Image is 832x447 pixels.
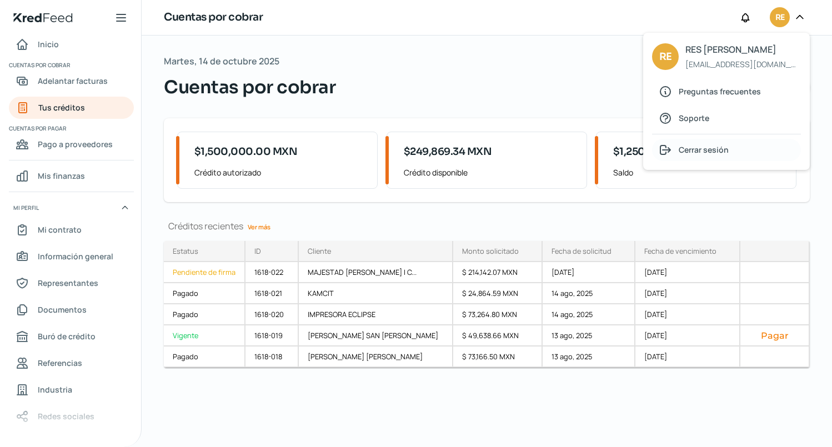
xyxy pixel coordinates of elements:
[9,123,132,133] span: Cuentas por pagar
[9,405,134,428] a: Redes sociales
[9,60,132,70] span: Cuentas por cobrar
[679,143,729,157] span: Cerrar sesión
[245,283,299,304] div: 1618-021
[749,330,800,341] button: Pagar
[613,144,708,159] span: $1,250,130.66 MXN
[38,383,72,396] span: Industria
[164,9,263,26] h1: Cuentas por cobrar
[659,48,671,66] span: RE
[173,246,198,256] div: Estatus
[9,133,134,155] a: Pago a proveedores
[9,299,134,321] a: Documentos
[299,346,453,368] div: [PERSON_NAME] [PERSON_NAME]
[9,325,134,348] a: Buró de crédito
[9,245,134,268] a: Información general
[38,37,59,51] span: Inicio
[38,223,82,237] span: Mi contrato
[245,346,299,368] div: 1618-018
[164,220,810,232] div: Créditos recientes
[299,262,453,283] div: MAJESTAD [PERSON_NAME] I C...
[38,356,82,370] span: Referencias
[775,11,784,24] span: RE
[644,246,716,256] div: Fecha de vencimiento
[245,325,299,346] div: 1618-019
[543,325,635,346] div: 13 ago, 2025
[543,304,635,325] div: 14 ago, 2025
[9,219,134,241] a: Mi contrato
[299,325,453,346] div: [PERSON_NAME] SAN [PERSON_NAME]
[9,70,134,92] a: Adelantar facturas
[9,272,134,294] a: Representantes
[164,53,279,69] span: Martes, 14 de octubre 2025
[635,304,740,325] div: [DATE]
[38,276,98,290] span: Representantes
[404,144,492,159] span: $249,869.34 MXN
[38,409,94,423] span: Redes sociales
[9,33,134,56] a: Inicio
[38,303,87,317] span: Documentos
[299,283,453,304] div: KAMCIT
[299,304,453,325] div: IMPRESORA ECLIPSE
[38,101,85,114] span: Tus créditos
[164,325,245,346] a: Vigente
[404,165,578,179] span: Crédito disponible
[679,84,761,98] span: Preguntas frecuentes
[194,165,368,179] span: Crédito autorizado
[194,144,298,159] span: $1,500,000.00 MXN
[685,42,800,58] span: RES [PERSON_NAME]
[462,246,519,256] div: Monto solicitado
[308,246,331,256] div: Cliente
[245,304,299,325] div: 1618-020
[635,346,740,368] div: [DATE]
[9,379,134,401] a: Industria
[613,165,787,179] span: Saldo
[685,57,800,71] span: [EMAIL_ADDRESS][DOMAIN_NAME]
[543,262,635,283] div: [DATE]
[13,203,39,213] span: Mi perfil
[164,74,335,101] span: Cuentas por cobrar
[254,246,261,256] div: ID
[164,283,245,304] a: Pagado
[453,262,543,283] div: $ 214,142.07 MXN
[38,74,108,88] span: Adelantar facturas
[552,246,612,256] div: Fecha de solicitud
[635,283,740,304] div: [DATE]
[164,304,245,325] a: Pagado
[9,352,134,374] a: Referencias
[164,346,245,368] a: Pagado
[38,249,113,263] span: Información general
[453,304,543,325] div: $ 73,264.80 MXN
[543,346,635,368] div: 13 ago, 2025
[543,283,635,304] div: 14 ago, 2025
[243,218,275,235] a: Ver más
[164,262,245,283] a: Pendiente de firma
[453,283,543,304] div: $ 24,864.59 MXN
[679,111,709,125] span: Soporte
[38,169,85,183] span: Mis finanzas
[9,97,134,119] a: Tus créditos
[635,325,740,346] div: [DATE]
[38,137,113,151] span: Pago a proveedores
[453,325,543,346] div: $ 49,638.66 MXN
[9,165,134,187] a: Mis finanzas
[453,346,543,368] div: $ 73,166.50 MXN
[635,262,740,283] div: [DATE]
[38,329,96,343] span: Buró de crédito
[245,262,299,283] div: 1618-022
